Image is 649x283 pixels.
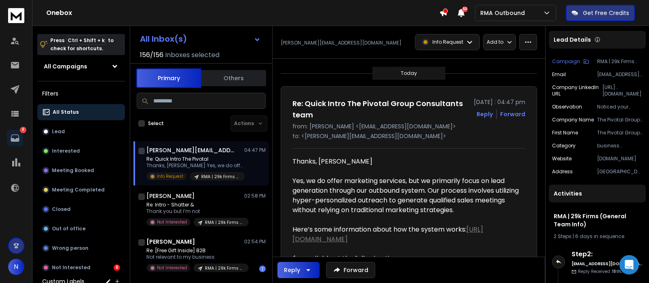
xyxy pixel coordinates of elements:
button: N [8,259,24,275]
p: RMA | 29k Firms (General Team Info) [201,174,240,180]
p: Meeting Booked [52,167,94,174]
button: All Campaigns [37,58,125,74]
button: Reply [277,262,320,278]
p: Thank you but I’m not [146,208,244,215]
p: Not relevant to my business [146,254,244,260]
button: Reply [477,110,493,118]
h1: [PERSON_NAME] [146,238,195,246]
button: All Inbox(s) [133,31,267,47]
p: business consulting and services firms [597,143,643,149]
p: RMA | 29k Firms (General Team Info) [205,219,244,226]
button: Out of office [37,221,125,237]
p: Re: Quick Intro The Pivotal [146,156,244,162]
p: [DOMAIN_NAME] [597,155,643,162]
button: Primary [136,68,201,88]
p: [DATE] : 04:47 pm [474,98,525,106]
p: 04:47 PM [244,147,266,153]
h3: Inboxes selected [165,50,219,60]
p: Not Interested [52,264,90,271]
h1: All Inbox(s) [140,35,187,43]
p: Interested [52,148,80,154]
button: Lead [37,123,125,140]
button: Campaign [552,58,589,65]
p: Not Interested [157,219,187,225]
h1: Onebox [46,8,439,18]
p: Add to [487,39,503,45]
p: Lead Details [554,36,591,44]
p: The Pivotal Group Consultants team [597,130,643,136]
div: 8 [114,264,120,271]
h1: [PERSON_NAME][EMAIL_ADDRESS][DOMAIN_NAME] [146,146,236,154]
p: Re: [Free Gift Inside] B2B [146,247,244,254]
p: Company LinkedIn URL [552,84,602,97]
p: Today [401,70,417,77]
p: 8 [20,127,26,133]
p: Lead [52,128,65,135]
span: Ctrl + Shift + k [67,36,106,45]
p: 02:58 PM [244,193,266,199]
h1: Re: Quick Intro The Pivotal Group Consultants team [292,98,469,121]
h1: RMA | 29k Firms (General Team Info) [554,212,641,228]
p: First Name [552,130,578,136]
a: [URL][DOMAIN_NAME] [292,225,483,244]
button: Others [201,69,266,87]
div: Activities [549,185,646,202]
div: Thanks, [PERSON_NAME] Yes, we do offer marketing services, but we primarily focus on lead generat... [292,157,519,264]
p: observation [552,104,582,110]
p: Meeting Completed [52,187,105,193]
div: Open Intercom Messenger [619,255,639,274]
p: Press to check for shortcuts. [50,36,114,53]
p: category [552,143,576,149]
span: 156 / 156 [140,50,163,60]
p: Campaign [552,58,580,65]
h6: Step 2 : [572,249,643,259]
button: Meeting Completed [37,182,125,198]
p: RMA | 29k Firms (General Team Info) [205,265,244,271]
p: [GEOGRAPHIC_DATA], [US_STATE] [597,168,643,175]
p: [PERSON_NAME][EMAIL_ADDRESS][DOMAIN_NAME] [281,40,402,46]
p: Info Request [157,173,183,179]
button: Get Free Credits [566,5,635,21]
p: All Status [53,109,79,115]
h1: [PERSON_NAME] [146,192,195,200]
h1: All Campaigns [44,62,87,70]
p: Company Name [552,117,594,123]
p: [EMAIL_ADDRESS][DOMAIN_NAME] [597,71,643,78]
label: Select [148,120,164,127]
p: Info Request [432,39,463,45]
p: 02:54 PM [244,238,266,245]
button: Forward [326,262,375,278]
a: 8 [7,130,23,146]
button: Not Interested8 [37,260,125,276]
p: [URL][DOMAIN_NAME] [602,84,643,97]
p: to: <[PERSON_NAME][EMAIL_ADDRESS][DOMAIN_NAME]> [292,132,525,140]
button: All Status [37,104,125,120]
h3: Filters [37,88,125,99]
p: The Pivotal Group Consultants Inc. [597,117,643,123]
p: Not Interested [157,265,187,271]
span: 50 [462,6,468,12]
p: Website [552,155,572,162]
p: Reply Received [578,268,632,274]
button: Wrong person [37,240,125,256]
p: Wrong person [52,245,88,251]
div: Reply [284,266,300,274]
span: 18th, Aug [612,268,632,274]
span: 2 Steps [554,233,572,240]
p: RMA Outbound [480,9,528,17]
p: Out of office [52,226,86,232]
img: logo [8,8,24,23]
span: 6 days in sequence [575,233,624,240]
div: | [554,233,641,240]
button: Interested [37,143,125,159]
p: Email [552,71,566,78]
button: Meeting Booked [37,162,125,179]
p: Noticed your team's 20 years of experience helps clients create strong strategies for success. [597,104,643,110]
h6: [EMAIL_ADDRESS][DOMAIN_NAME] [572,261,643,267]
p: Closed [52,206,71,213]
button: Closed [37,201,125,217]
p: RMA | 29k Firms (General Team Info) [597,58,643,65]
